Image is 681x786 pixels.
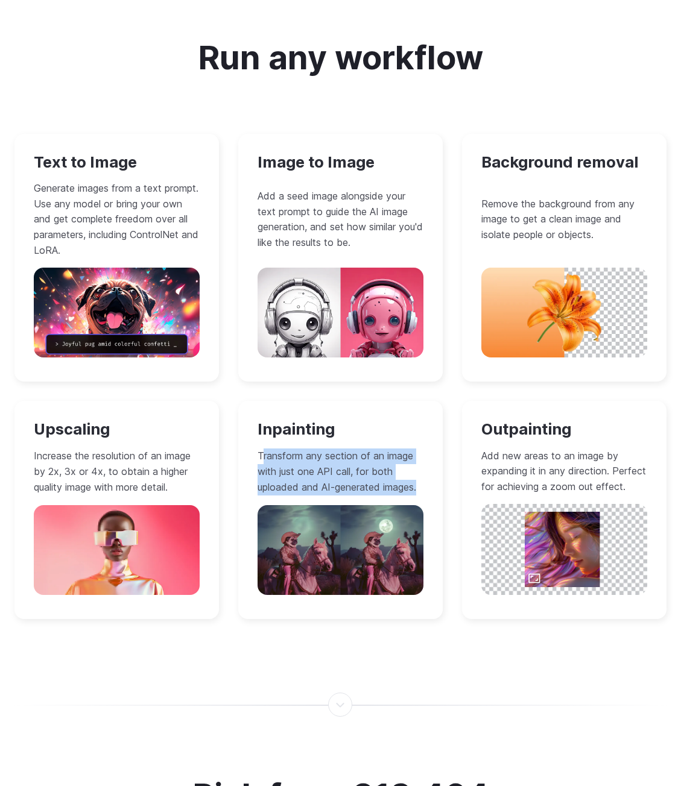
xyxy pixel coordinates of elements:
[34,505,200,595] img: A woman wearing a pair of virtual reality glasses
[198,39,483,76] h2: Run any workflow
[258,268,423,357] img: A pink and white robot with headphones on
[258,420,423,439] h3: Inpainting
[258,189,423,250] p: Add a seed image alongside your text prompt to guide the AI image generation, and set how similar...
[481,268,647,357] img: A single orange flower on an orange and white background
[258,448,423,495] p: Transform any section of an image with just one API call, for both uploaded and AI-generated images.
[481,420,647,439] h3: Outpainting
[258,153,423,172] h3: Image to Image
[481,196,647,243] p: Remove the background from any image to get a clean image and isolate people or objects.
[481,504,647,595] img: A woman with her eyes closed and her hair blowing in the wind
[258,505,423,595] img: A pug dog dressed as a cowboy riding a horse in the desert
[34,420,200,439] h3: Upscaling
[481,153,647,172] h3: Background removal
[34,448,200,495] p: Increase the resolution of an image by 2x, 3x or 4x, to obtain a higher quality image with more d...
[481,448,647,495] p: Add new areas to an image by expanding it in any direction. Perfect for achieving a zoom out effect.
[34,181,200,258] p: Generate images from a text prompt. Use any model or bring your own and get complete freedom over...
[34,153,200,172] h3: Text to Image
[34,268,200,357] img: A pug dog with its tongue out in front of fireworks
